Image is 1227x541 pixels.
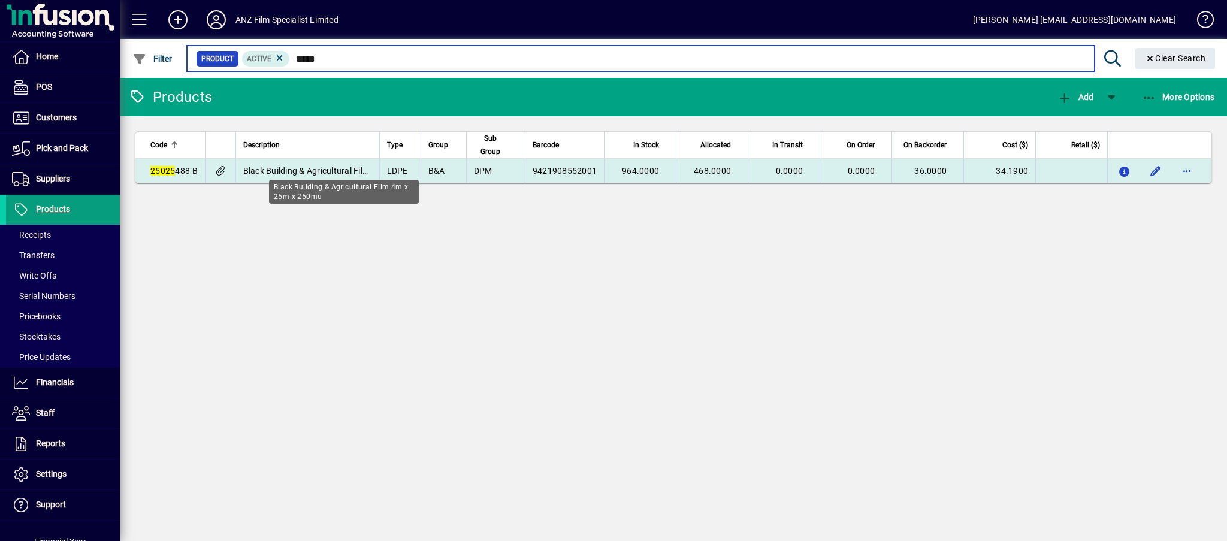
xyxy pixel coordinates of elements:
[243,138,372,152] div: Description
[776,166,803,176] span: 0.0000
[1002,138,1028,152] span: Cost ($)
[772,138,803,152] span: In Transit
[197,9,235,31] button: Profile
[533,138,559,152] span: Barcode
[973,10,1176,29] div: [PERSON_NAME] [EMAIL_ADDRESS][DOMAIN_NAME]
[6,398,120,428] a: Staff
[963,159,1035,183] td: 34.1900
[387,138,403,152] span: Type
[6,460,120,489] a: Settings
[269,180,419,204] div: Black Building & Agricultural Film 4m x 25m x 250mu
[36,113,77,122] span: Customers
[201,53,234,65] span: Product
[6,306,120,327] a: Pricebooks
[150,138,167,152] span: Code
[533,138,597,152] div: Barcode
[6,134,120,164] a: Pick and Pack
[755,138,814,152] div: In Transit
[428,166,445,176] span: B&A
[428,138,459,152] div: Group
[474,132,518,158] div: Sub Group
[6,265,120,286] a: Write Offs
[694,166,731,176] span: 468.0000
[633,138,659,152] span: In Stock
[387,166,408,176] span: LDPE
[6,42,120,72] a: Home
[243,138,280,152] span: Description
[12,291,75,301] span: Serial Numbers
[129,87,212,107] div: Products
[847,138,875,152] span: On Order
[150,166,175,176] em: 25025
[12,352,71,362] span: Price Updates
[684,138,742,152] div: Allocated
[827,138,886,152] div: On Order
[6,103,120,133] a: Customers
[36,377,74,387] span: Financials
[6,225,120,245] a: Receipts
[474,132,507,158] span: Sub Group
[235,10,339,29] div: ANZ Film Specialist Limited
[1071,138,1100,152] span: Retail ($)
[700,138,731,152] span: Allocated
[6,429,120,459] a: Reports
[848,166,875,176] span: 0.0000
[6,72,120,102] a: POS
[12,312,61,321] span: Pricebooks
[12,332,61,341] span: Stocktakes
[12,230,51,240] span: Receipts
[36,500,66,509] span: Support
[387,138,413,152] div: Type
[36,174,70,183] span: Suppliers
[6,368,120,398] a: Financials
[36,143,88,153] span: Pick and Pack
[6,286,120,306] a: Serial Numbers
[6,164,120,194] a: Suppliers
[1142,92,1215,102] span: More Options
[6,490,120,520] a: Support
[6,245,120,265] a: Transfers
[6,327,120,347] a: Stocktakes
[243,166,445,176] span: Black Building & Agricultural Film 4m x 25m x 250mu
[1146,161,1165,180] button: Edit
[899,138,957,152] div: On Backorder
[1188,2,1212,41] a: Knowledge Base
[1177,161,1196,180] button: More options
[914,166,947,176] span: 36.0000
[129,48,176,69] button: Filter
[903,138,947,152] span: On Backorder
[36,439,65,448] span: Reports
[1057,92,1093,102] span: Add
[474,166,492,176] span: DPM
[132,54,173,64] span: Filter
[622,166,659,176] span: 964.0000
[159,9,197,31] button: Add
[12,250,55,260] span: Transfers
[36,52,58,61] span: Home
[36,408,55,418] span: Staff
[12,271,56,280] span: Write Offs
[150,138,198,152] div: Code
[428,138,448,152] span: Group
[533,166,597,176] span: 9421908552001
[1145,53,1206,63] span: Clear Search
[612,138,670,152] div: In Stock
[1135,48,1216,69] button: Clear
[1054,86,1096,108] button: Add
[242,51,290,67] mat-chip: Activation Status: Active
[36,82,52,92] span: POS
[1139,86,1218,108] button: More Options
[6,347,120,367] a: Price Updates
[36,469,67,479] span: Settings
[150,166,198,176] span: 488-B
[247,55,271,63] span: Active
[36,204,70,214] span: Products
